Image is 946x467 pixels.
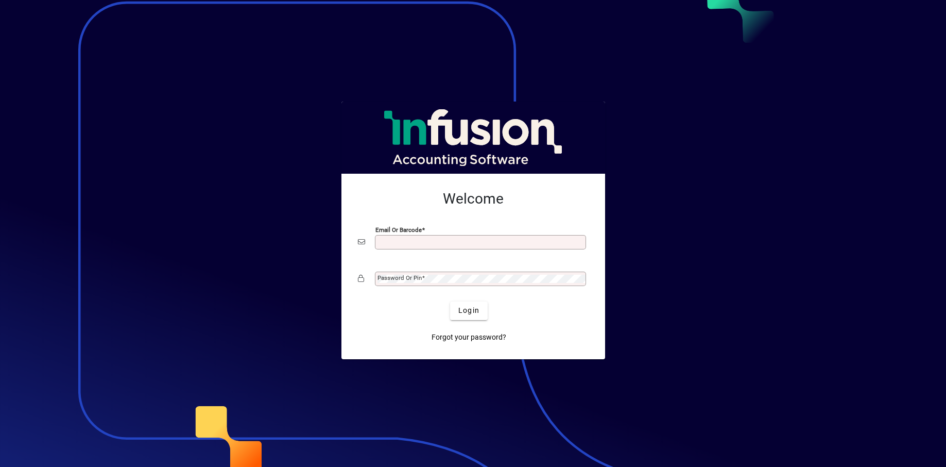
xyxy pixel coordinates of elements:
[432,332,506,343] span: Forgot your password?
[427,328,510,347] a: Forgot your password?
[458,305,479,316] span: Login
[450,302,488,320] button: Login
[358,190,589,208] h2: Welcome
[377,274,422,281] mat-label: Password or Pin
[375,226,422,233] mat-label: Email or Barcode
